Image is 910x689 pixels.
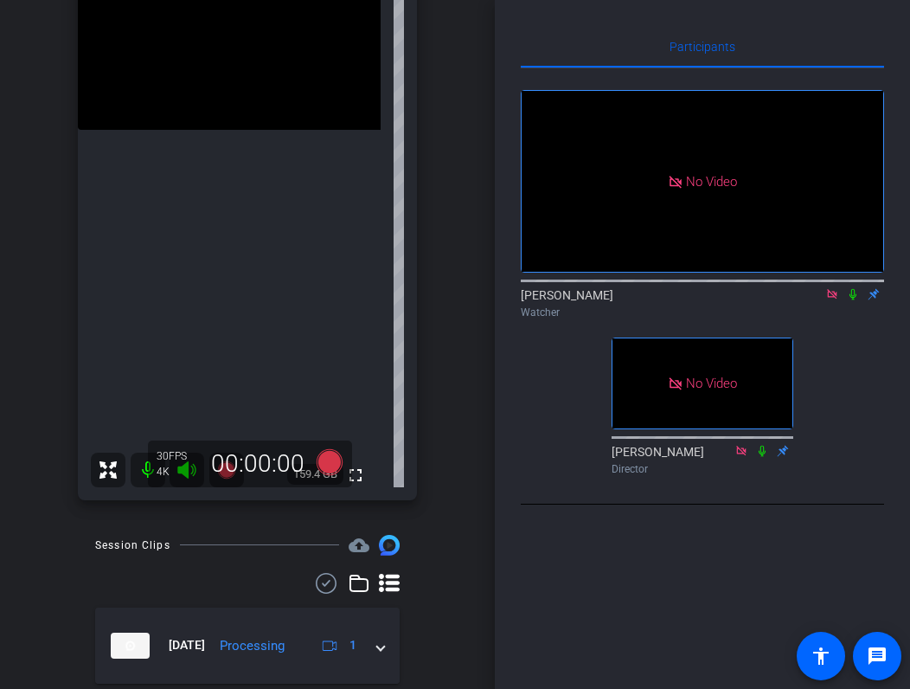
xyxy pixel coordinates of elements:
[521,287,884,320] div: [PERSON_NAME]
[211,636,293,656] div: Processing
[157,449,200,463] div: 30
[95,608,400,684] mat-expansion-panel-header: thumb-nail[DATE]Processing1
[111,633,150,659] img: thumb-nail
[200,449,316,479] div: 00:00:00
[169,450,187,462] span: FPS
[379,535,400,556] img: Session clips
[349,535,369,556] mat-icon: cloud_upload
[670,41,735,53] span: Participants
[521,305,884,320] div: Watcher
[157,465,200,479] div: 4K
[95,537,170,554] div: Session Clips
[867,646,888,666] mat-icon: message
[686,173,737,189] span: No Video
[349,636,356,654] span: 1
[612,443,793,477] div: [PERSON_NAME]
[811,646,831,666] mat-icon: accessibility
[169,636,205,654] span: [DATE]
[349,535,369,556] span: Destinations for your clips
[686,376,737,391] span: No Video
[345,465,366,486] mat-icon: fullscreen
[612,461,793,477] div: Director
